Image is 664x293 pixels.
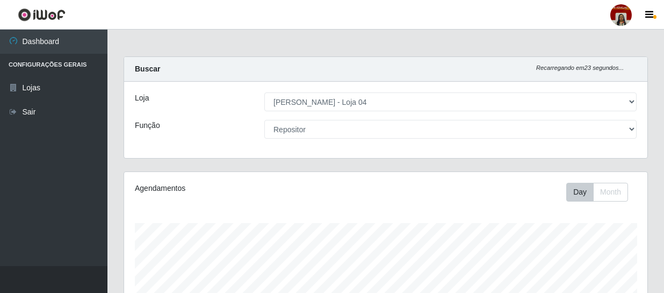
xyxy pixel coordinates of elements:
div: Agendamentos [135,183,335,194]
button: Month [593,183,628,202]
label: Loja [135,92,149,104]
label: Função [135,120,160,131]
div: First group [566,183,628,202]
button: Day [566,183,594,202]
i: Recarregando em 23 segundos... [536,65,624,71]
div: Toolbar with button groups [566,183,637,202]
strong: Buscar [135,65,160,73]
img: CoreUI Logo [18,8,66,22]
